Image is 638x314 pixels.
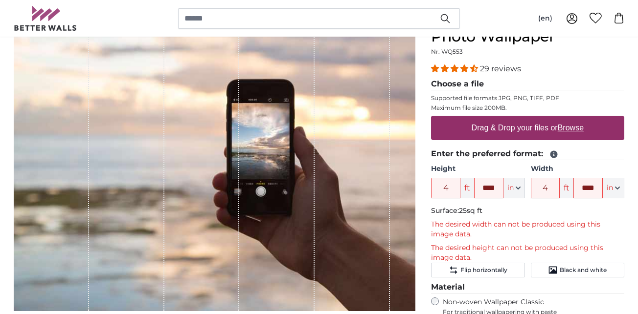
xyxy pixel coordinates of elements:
u: Browse [558,124,584,132]
span: in [507,183,514,193]
p: The desired height can not be produced using this image data. [431,243,624,263]
button: in [603,178,624,198]
label: Width [531,164,624,174]
p: Surface: [431,206,624,216]
span: ft [460,178,474,198]
label: Height [431,164,524,174]
img: Betterwalls [14,6,77,31]
p: The desired width can not be produced using this image data. [431,220,624,239]
p: Supported file formats JPG, PNG, TIFF, PDF [431,94,624,102]
span: 25sq ft [459,206,482,215]
legend: Enter the preferred format: [431,148,624,160]
legend: Choose a file [431,78,624,90]
span: Black and white [560,266,607,274]
span: Flip horizontally [460,266,507,274]
button: (en) [530,10,560,27]
span: ft [560,178,573,198]
button: in [503,178,525,198]
button: Flip horizontally [431,263,524,277]
span: 4.34 stars [431,64,480,73]
span: 29 reviews [480,64,521,73]
span: in [607,183,613,193]
legend: Material [431,281,624,293]
p: Maximum file size 200MB. [431,104,624,112]
span: Nr. WQ553 [431,48,463,55]
label: Drag & Drop your files or [468,118,588,138]
button: Black and white [531,263,624,277]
